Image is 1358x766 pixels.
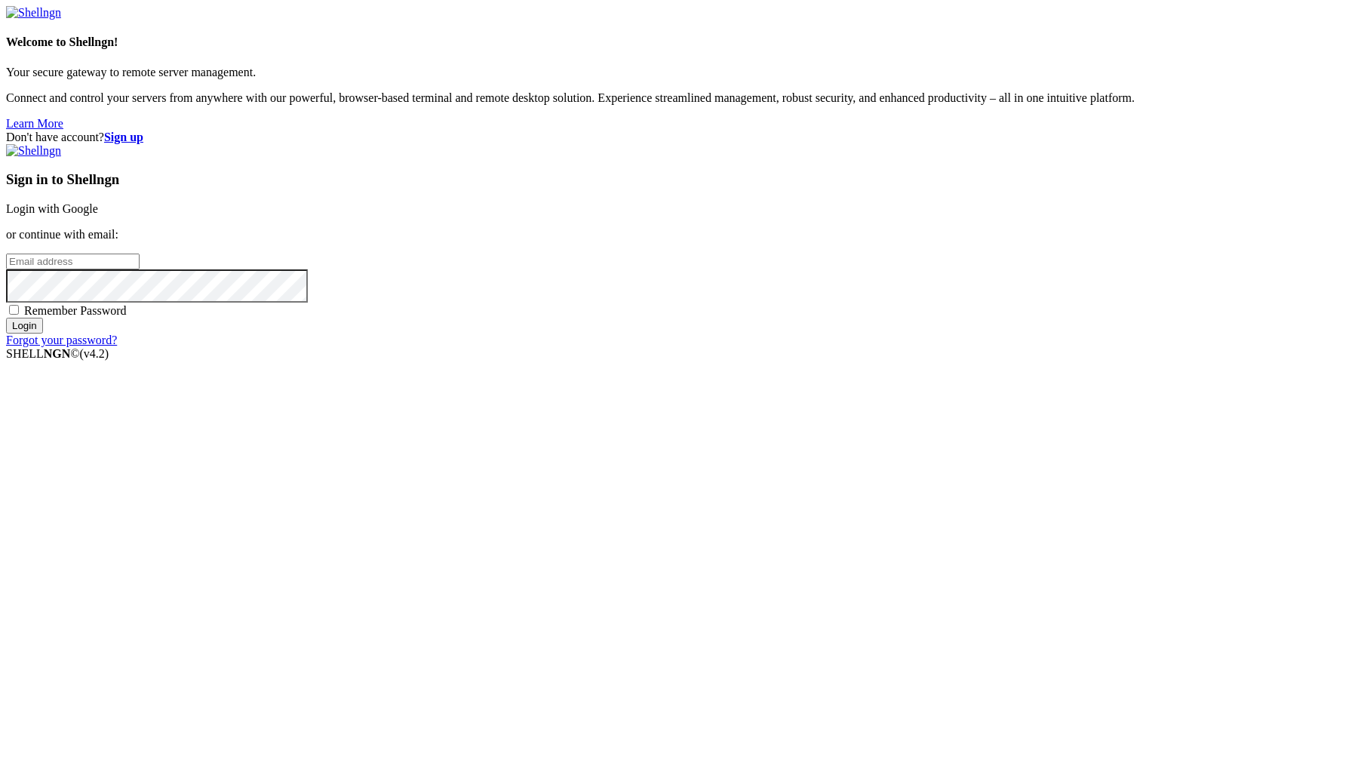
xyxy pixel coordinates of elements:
[6,91,1352,105] p: Connect and control your servers from anywhere with our powerful, browser-based terminal and remo...
[44,347,71,360] b: NGN
[6,144,61,158] img: Shellngn
[6,131,1352,144] div: Don't have account?
[6,117,63,130] a: Learn More
[6,66,1352,79] p: Your secure gateway to remote server management.
[6,318,43,334] input: Login
[6,228,1352,241] p: or continue with email:
[104,131,143,143] a: Sign up
[9,305,19,315] input: Remember Password
[6,254,140,269] input: Email address
[80,347,109,360] span: 4.2.0
[24,304,127,317] span: Remember Password
[6,35,1352,49] h4: Welcome to Shellngn!
[6,171,1352,188] h3: Sign in to Shellngn
[6,202,98,215] a: Login with Google
[6,347,109,360] span: SHELL ©
[6,334,117,346] a: Forgot your password?
[6,6,61,20] img: Shellngn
